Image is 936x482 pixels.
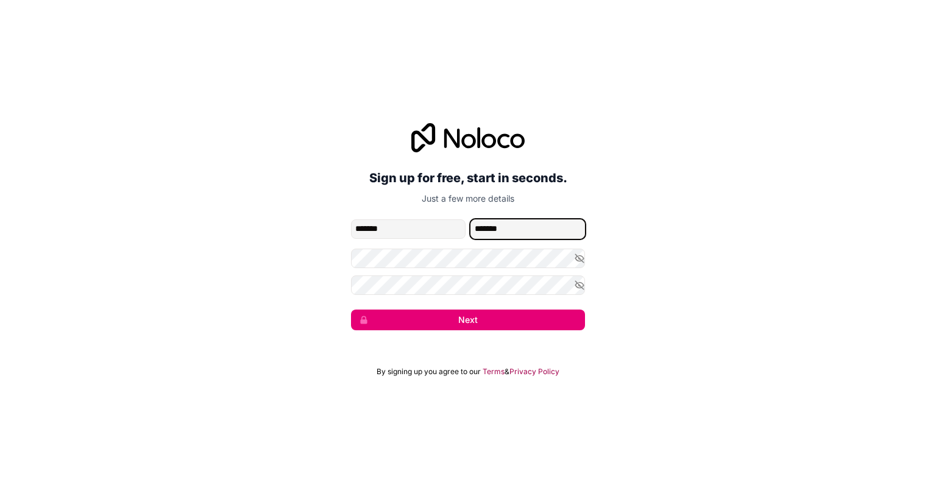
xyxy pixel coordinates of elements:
[351,310,585,330] button: Next
[351,167,585,189] h2: Sign up for free, start in seconds.
[351,249,585,268] input: Password
[351,275,585,295] input: Confirm password
[377,367,481,377] span: By signing up you agree to our
[351,219,466,239] input: given-name
[351,193,585,205] p: Just a few more details
[505,367,509,377] span: &
[509,367,559,377] a: Privacy Policy
[470,219,585,239] input: family-name
[483,367,505,377] a: Terms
